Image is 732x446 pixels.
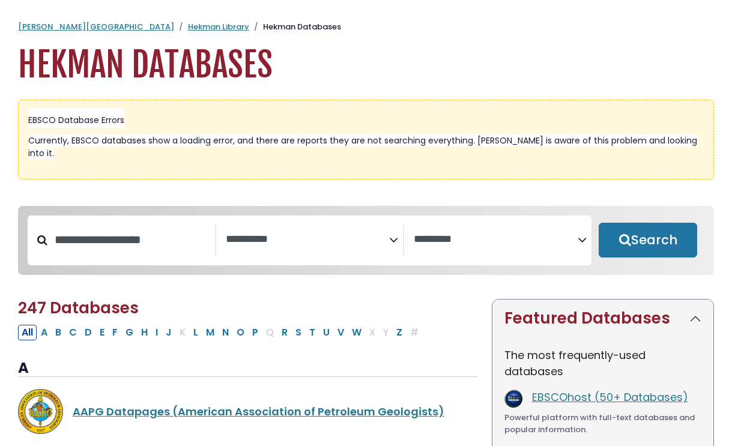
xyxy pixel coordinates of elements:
[348,325,365,340] button: Filter Results W
[190,325,202,340] button: Filter Results L
[52,325,65,340] button: Filter Results B
[504,347,701,379] p: The most frequently-used databases
[122,325,137,340] button: Filter Results G
[188,21,249,32] a: Hekman Library
[18,324,423,339] div: Alpha-list to filter by first letter of database name
[73,404,444,419] a: AAPG Datapages (American Association of Petroleum Geologists)
[504,412,701,435] div: Powerful platform with full-text databases and popular information.
[219,325,232,340] button: Filter Results N
[233,325,248,340] button: Filter Results O
[18,206,714,276] nav: Search filters
[599,223,697,258] button: Submit for Search Results
[306,325,319,340] button: Filter Results T
[28,114,124,126] span: EBSCO Database Errors
[152,325,162,340] button: Filter Results I
[18,360,477,378] h3: A
[226,234,390,246] textarea: Search
[532,390,688,405] a: EBSCOhost (50+ Databases)
[334,325,348,340] button: Filter Results V
[47,230,215,250] input: Search database by title or keyword
[18,21,714,33] nav: breadcrumb
[18,45,714,85] h1: Hekman Databases
[319,325,333,340] button: Filter Results U
[18,297,139,319] span: 247 Databases
[278,325,291,340] button: Filter Results R
[96,325,108,340] button: Filter Results E
[138,325,151,340] button: Filter Results H
[202,325,218,340] button: Filter Results M
[65,325,80,340] button: Filter Results C
[249,21,341,33] li: Hekman Databases
[81,325,95,340] button: Filter Results D
[28,134,697,159] span: Currently, EBSCO databases show a loading error, and there are reports they are not searching eve...
[18,325,37,340] button: All
[18,21,174,32] a: [PERSON_NAME][GEOGRAPHIC_DATA]
[414,234,578,246] textarea: Search
[292,325,305,340] button: Filter Results S
[492,300,713,337] button: Featured Databases
[162,325,175,340] button: Filter Results J
[393,325,406,340] button: Filter Results Z
[37,325,51,340] button: Filter Results A
[109,325,121,340] button: Filter Results F
[249,325,262,340] button: Filter Results P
